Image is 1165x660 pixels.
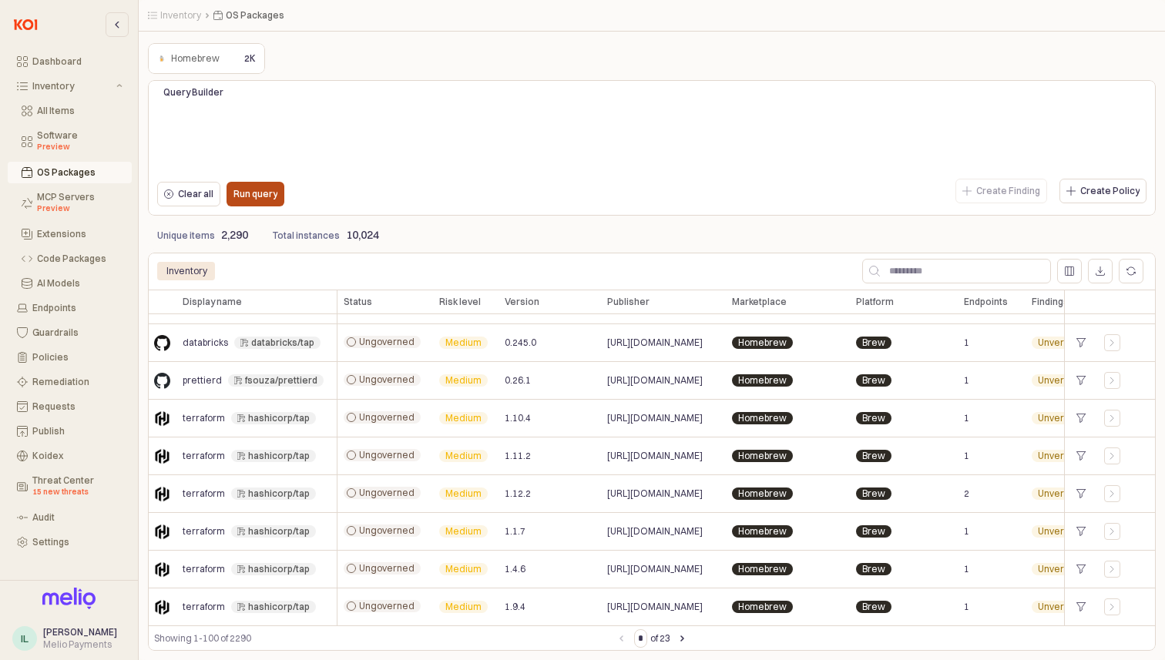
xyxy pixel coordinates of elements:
[359,336,415,348] span: Ungoverned
[148,43,265,74] div: Homebrew2K
[1038,563,1125,575] span: Unverified Publisher
[183,563,225,575] span: terraform
[273,229,340,243] p: Total instances
[183,601,225,613] span: terraform
[445,374,482,387] span: Medium
[8,75,132,97] button: Inventory
[8,347,132,368] button: Policies
[37,141,123,153] div: Preview
[607,296,650,308] span: Publisher
[1071,484,1092,504] div: +
[1071,559,1092,579] div: +
[445,563,482,575] span: Medium
[359,449,415,461] span: Ungoverned
[32,451,123,461] div: Koidex
[862,601,885,613] span: Brew
[359,600,415,612] span: Ungoverned
[1038,525,1125,538] span: Unverified Publisher
[359,374,415,386] span: Ungoverned
[32,475,123,498] div: Threat Center
[157,262,217,280] div: Inventory
[505,412,531,424] span: 1.10.4
[505,563,525,575] span: 1.4.6
[505,374,531,387] span: 0.26.1
[738,563,787,575] span: Homebrew
[183,450,225,462] span: terraform
[32,486,123,498] div: 15 new threats
[964,374,969,387] span: 1
[248,525,310,538] div: hashicorp/tap
[359,411,415,424] span: Ungoverned
[183,487,225,500] span: terraform
[43,638,117,651] div: Melio Payments
[8,100,132,122] button: All Items
[8,396,132,417] button: Requests
[607,563,703,575] span: [URL][DOMAIN_NAME]
[1038,412,1125,424] span: Unverified Publisher
[248,601,310,613] div: hashicorp/tap
[607,601,703,613] span: [URL][DOMAIN_NAME]
[862,487,885,500] span: Brew
[445,450,482,462] span: Medium
[505,601,525,613] span: 1.9.4
[248,450,310,462] div: hashicorp/tap
[862,337,885,349] span: Brew
[248,563,310,575] div: hashicorp/tap
[163,85,362,99] p: Query Builder
[227,182,284,206] button: Run query
[8,125,132,159] button: Software
[964,601,969,613] span: 1
[738,374,787,387] span: Homebrew
[673,629,692,648] button: Next page
[964,525,969,538] span: 1
[1059,179,1147,203] button: Create Policy
[8,420,132,442] button: Publish
[32,537,123,548] div: Settings
[8,248,132,270] button: Code Packages
[439,296,481,308] span: Risk level
[862,412,885,424] span: Brew
[505,450,531,462] span: 1.11.2
[505,296,539,308] span: Version
[37,229,123,240] div: Extensions
[32,377,123,387] div: Remediation
[862,374,885,387] span: Brew
[183,337,228,349] span: databricks
[8,445,132,467] button: Koidex
[1038,487,1125,500] span: Unverified Publisher
[445,337,482,349] span: Medium
[1071,333,1092,353] div: +
[8,470,132,504] button: Threat Center
[344,296,372,308] span: Status
[607,450,703,462] span: [URL][DOMAIN_NAME]
[505,525,525,538] span: 1.1.7
[1080,185,1140,197] p: Create Policy
[1038,601,1125,613] span: Unverified Publisher
[1038,450,1125,462] span: Unverified Publisher
[157,111,1147,174] iframe: QueryBuildingItay
[37,253,123,264] div: Code Packages
[251,337,314,349] div: databricks/tap
[964,563,969,575] span: 1
[37,130,123,153] div: Software
[732,296,787,308] span: Marketplace
[359,487,415,499] span: Ungoverned
[32,327,123,338] div: Guardrails
[8,322,132,343] button: Guardrails
[32,512,123,523] div: Audit
[12,626,37,651] button: IL
[183,412,225,424] span: terraform
[445,525,482,538] span: Medium
[856,296,894,308] span: Platform
[37,278,123,289] div: AI Models
[607,374,703,387] span: [URL][DOMAIN_NAME]
[32,56,123,67] div: Dashboard
[955,179,1047,203] button: Create Finding
[8,371,132,393] button: Remediation
[359,562,415,575] span: Ungoverned
[607,412,703,424] span: [URL][DOMAIN_NAME]
[37,192,123,215] div: MCP Servers
[964,412,969,424] span: 1
[862,525,885,538] span: Brew
[1071,408,1092,428] div: +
